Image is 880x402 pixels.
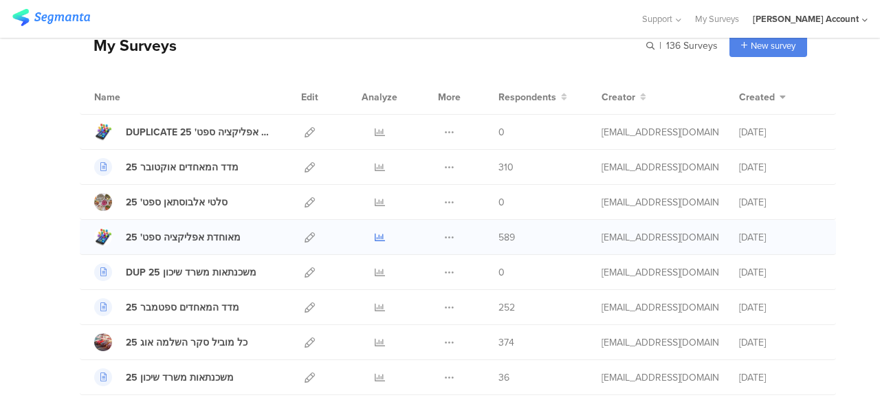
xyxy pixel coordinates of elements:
[739,230,822,245] div: [DATE]
[602,90,646,104] button: Creator
[739,300,822,315] div: [DATE]
[753,12,859,25] div: [PERSON_NAME] Account
[602,335,718,350] div: afkar2005@gmail.com
[498,265,505,280] span: 0
[498,160,514,175] span: 310
[602,125,718,139] div: afkar2005@gmail.com
[751,39,795,52] span: New survey
[94,298,239,316] a: מדד המאחדים ספטמבר 25
[126,230,241,245] div: מאוחדת אפליקציה ספט' 25
[739,90,775,104] span: Created
[126,195,228,210] div: סלטי אלבוסתאן ספט' 25
[94,368,234,386] a: משכנתאות משרד שיכון 25
[666,38,718,53] span: 136 Surveys
[12,9,90,26] img: segmanta logo
[602,195,718,210] div: afkar2005@gmail.com
[739,265,822,280] div: [DATE]
[498,335,514,350] span: 374
[602,160,718,175] div: afkar2005@gmail.com
[498,90,567,104] button: Respondents
[739,335,822,350] div: [DATE]
[739,195,822,210] div: [DATE]
[498,125,505,139] span: 0
[498,370,509,385] span: 36
[642,12,672,25] span: Support
[126,335,247,350] div: כל מוביל סקר השלמה אוג 25
[94,333,247,351] a: כל מוביל סקר השלמה אוג 25
[126,265,256,280] div: DUP משכנתאות משרד שיכון 25
[498,90,556,104] span: Respondents
[739,90,786,104] button: Created
[498,195,505,210] span: 0
[126,125,274,139] div: DUPLICATE מאוחדת אפליקציה ספט' 25
[94,123,274,141] a: DUPLICATE מאוחדת אפליקציה ספט' 25
[359,80,400,114] div: Analyze
[126,160,239,175] div: 25 מדד המאחדים אוקטובר
[602,300,718,315] div: afkar2005@gmail.com
[602,370,718,385] div: afkar2005@gmail.com
[602,230,718,245] div: afkar2005@gmail.com
[94,263,256,281] a: DUP משכנתאות משרד שיכון 25
[295,80,324,114] div: Edit
[657,38,663,53] span: |
[498,230,515,245] span: 589
[739,160,822,175] div: [DATE]
[126,370,234,385] div: משכנתאות משרד שיכון 25
[126,300,239,315] div: מדד המאחדים ספטמבר 25
[739,125,822,139] div: [DATE]
[739,370,822,385] div: [DATE]
[94,158,239,176] a: 25 מדד המאחדים אוקטובר
[94,90,177,104] div: Name
[498,300,515,315] span: 252
[94,193,228,211] a: סלטי אלבוסתאן ספט' 25
[94,228,241,246] a: מאוחדת אפליקציה ספט' 25
[602,90,635,104] span: Creator
[434,80,464,114] div: More
[80,34,177,57] div: My Surveys
[602,265,718,280] div: afkar2005@gmail.com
